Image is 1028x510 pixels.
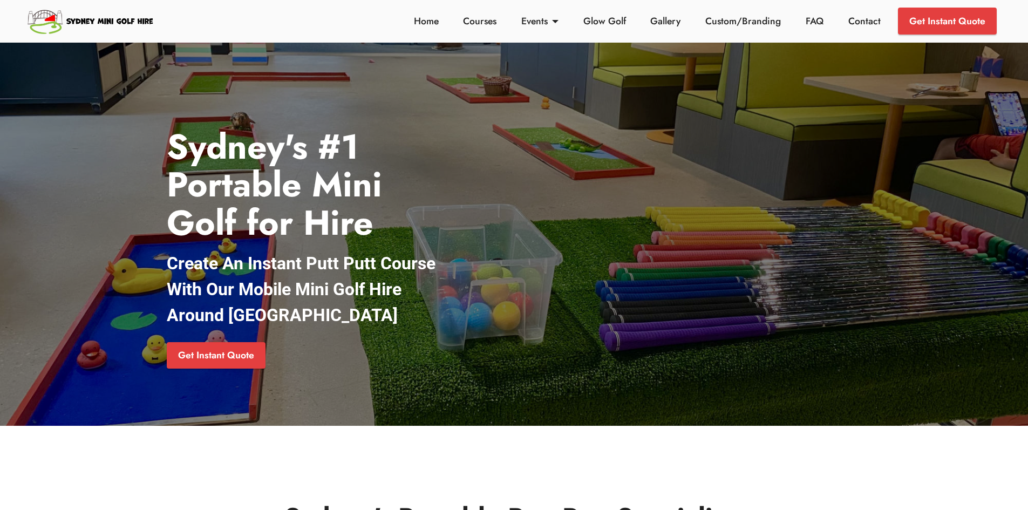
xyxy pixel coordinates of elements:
a: Custom/Branding [703,14,784,28]
a: Get Instant Quote [898,8,997,35]
a: Gallery [648,14,684,28]
strong: Create An Instant Putt Putt Course With Our Mobile Mini Golf Hire Around [GEOGRAPHIC_DATA] [167,253,435,325]
strong: Sydney's #1 Portable Mini Golf for Hire [167,122,382,248]
a: FAQ [803,14,827,28]
a: Courses [460,14,500,28]
a: Contact [845,14,883,28]
a: Glow Golf [580,14,629,28]
a: Events [519,14,562,28]
a: Get Instant Quote [167,342,265,369]
img: Sydney Mini Golf Hire [26,5,156,37]
a: Home [411,14,441,28]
